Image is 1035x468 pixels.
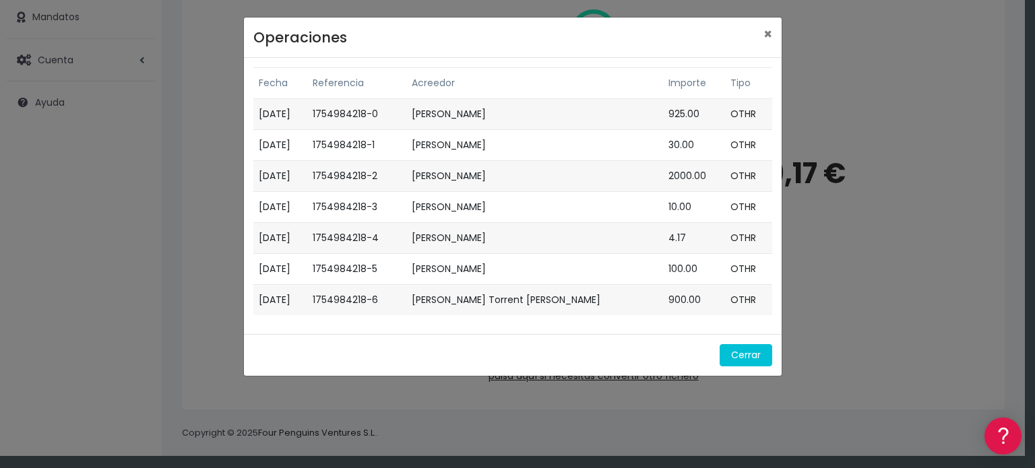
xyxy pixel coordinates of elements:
div: Facturación [13,267,256,280]
td: 100.00 [663,254,726,285]
td: [PERSON_NAME] [406,254,663,285]
button: Cerrar [720,344,772,366]
td: OTHR [725,130,772,161]
a: API [13,344,256,365]
td: OTHR [725,285,772,316]
button: Close [754,18,782,51]
td: OTHR [725,223,772,254]
td: 1754984218-1 [307,130,406,161]
th: Fecha [253,68,308,99]
td: [DATE] [253,130,308,161]
td: 1754984218-4 [307,223,406,254]
td: OTHR [725,161,772,192]
td: [DATE] [253,161,308,192]
td: [DATE] [253,99,308,130]
td: 1754984218-5 [307,254,406,285]
td: 10.00 [663,192,726,223]
span: × [763,24,772,44]
td: [PERSON_NAME] [406,130,663,161]
td: [DATE] [253,192,308,223]
td: 2000.00 [663,161,726,192]
div: Programadores [13,323,256,336]
td: 900.00 [663,285,726,316]
td: [PERSON_NAME] [406,192,663,223]
button: Contáctanos [13,360,256,384]
td: OTHR [725,99,772,130]
td: 925.00 [663,99,726,130]
td: [PERSON_NAME] Torrent [PERSON_NAME] [406,285,663,316]
th: Tipo [725,68,772,99]
h4: Operaciones [253,27,347,48]
td: [DATE] [253,285,308,316]
th: Importe [663,68,726,99]
td: 4.17 [663,223,726,254]
a: POWERED BY ENCHANT [185,388,259,401]
th: Referencia [307,68,406,99]
td: [DATE] [253,223,308,254]
a: Información general [13,114,256,135]
a: Videotutoriales [13,212,256,233]
td: 30.00 [663,130,726,161]
a: Perfiles de empresas [13,233,256,254]
th: Acreedor [406,68,663,99]
a: General [13,289,256,310]
td: 1754984218-6 [307,285,406,316]
td: OTHR [725,192,772,223]
td: [DATE] [253,254,308,285]
a: Problemas habituales [13,191,256,212]
div: Convertir ficheros [13,149,256,162]
td: 1754984218-0 [307,99,406,130]
a: Formatos [13,170,256,191]
td: [PERSON_NAME] [406,99,663,130]
td: 1754984218-2 [307,161,406,192]
td: OTHR [725,254,772,285]
td: [PERSON_NAME] [406,161,663,192]
td: 1754984218-3 [307,192,406,223]
div: Información general [13,94,256,106]
td: [PERSON_NAME] [406,223,663,254]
